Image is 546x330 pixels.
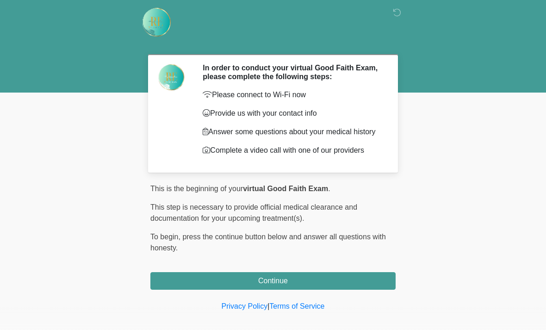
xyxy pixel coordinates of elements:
span: This step is necessary to provide official medical clearance and documentation for your upcoming ... [150,203,357,222]
img: Rehydrate Aesthetics & Wellness Logo [141,7,172,37]
span: To begin, [150,233,182,241]
span: press the continue button below and answer all questions with honesty. [150,233,386,252]
p: Provide us with your contact info [203,108,382,119]
span: . [328,185,330,193]
span: This is the beginning of your [150,185,243,193]
h2: In order to conduct your virtual Good Faith Exam, please complete the following steps: [203,63,382,81]
button: Continue [150,272,396,290]
img: Agent Avatar [157,63,185,91]
a: Privacy Policy [222,302,268,310]
strong: virtual Good Faith Exam [243,185,328,193]
p: Complete a video call with one of our providers [203,145,382,156]
p: Please connect to Wi-Fi now [203,89,382,100]
p: Answer some questions about your medical history [203,126,382,137]
a: | [267,302,269,310]
a: Terms of Service [269,302,324,310]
